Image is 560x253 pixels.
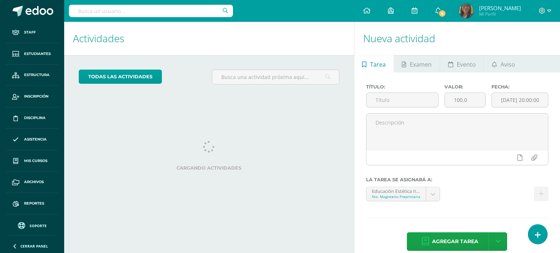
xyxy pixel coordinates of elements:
input: Busca una actividad próxima aquí... [212,70,339,84]
a: todas las Actividades [79,70,162,84]
input: Busca un usuario... [69,5,233,17]
span: Archivos [24,179,44,185]
span: Cerrar panel [20,244,48,249]
span: Asistencia [24,137,47,142]
a: Aviso [484,55,523,72]
div: Educación Estética II 'compound--Educación Estética II' [372,187,421,194]
a: Mis cursos [6,150,58,172]
label: Cargando actividades [79,165,339,171]
a: Estructura [6,65,58,86]
a: Reportes [6,193,58,214]
label: Título: [366,84,439,90]
span: Staff [24,29,36,35]
span: Evento [457,56,476,73]
span: Agregar tarea [432,233,478,250]
h1: Nueva actividad [363,22,551,55]
span: Tarea [370,56,386,73]
input: Fecha de entrega [492,93,548,107]
span: Disciplina [24,115,46,121]
span: [PERSON_NAME] [479,4,521,12]
label: La tarea se asignará a: [366,177,548,182]
a: Examen [394,55,440,72]
a: Educación Estética II 'compound--Educación Estética II'5to. Magisterio Preprimaria Magisterio [366,187,440,201]
span: Estudiantes [24,51,51,57]
a: Inscripción [6,86,58,107]
span: Estructura [24,72,50,78]
a: Evento [440,55,483,72]
a: Asistencia [6,129,58,150]
span: Reportes [24,201,44,206]
label: Valor: [444,84,486,90]
span: Aviso [501,56,515,73]
div: 5to. Magisterio Preprimaria Magisterio [372,194,421,199]
h1: Actividades [73,22,345,55]
img: d98bf3c1f642bb0fd1b79fad2feefc7b.png [459,4,474,18]
span: Examen [410,56,432,73]
a: Tarea [354,55,394,72]
a: Soporte [9,220,55,230]
span: Inscripción [24,94,48,99]
span: Soporte [30,223,47,228]
a: Estudiantes [6,43,58,65]
a: Staff [6,22,58,43]
span: Mis cursos [24,158,47,164]
input: Puntos máximos [445,93,485,107]
span: 9 [438,9,446,17]
label: Fecha: [491,84,548,90]
span: Mi Perfil [479,11,521,17]
input: Título [366,93,438,107]
a: Disciplina [6,107,58,129]
a: Archivos [6,171,58,193]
